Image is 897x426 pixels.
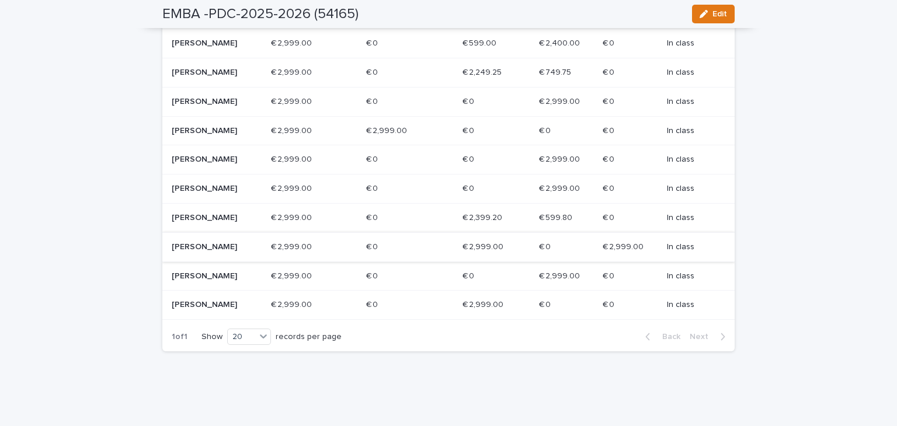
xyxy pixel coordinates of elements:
button: Next [685,331,735,342]
span: Back [655,333,680,341]
p: € 0 [603,181,617,194]
p: € 749.75 [539,65,573,78]
p: € 0 [463,269,477,281]
p: € 2,999.00 [271,95,314,107]
p: € 0 [366,211,380,223]
p: € 2,999.00 [271,65,314,78]
p: € 2,999.00 [539,181,582,194]
p: € 0 [463,152,477,165]
p: € 599.00 [463,36,499,48]
p: In class [667,300,716,310]
p: € 2,399.20 [463,211,505,223]
p: [PERSON_NAME] [172,300,255,310]
tr: [PERSON_NAME]€ 2,999.00€ 2,999.00 € 0€ 0 € 2,999.00€ 2,999.00 € 0€ 0 € 0€ 0 In class [162,291,735,320]
p: In class [667,68,716,78]
p: € 2,999.00 [463,298,506,310]
p: € 2,999.00 [463,240,506,252]
p: € 2,999.00 [539,95,582,107]
tr: [PERSON_NAME]€ 2,999.00€ 2,999.00 € 0€ 0 € 0€ 0 € 2,999.00€ 2,999.00 € 0€ 0 In class [162,87,735,116]
tr: [PERSON_NAME]€ 2,999.00€ 2,999.00 € 0€ 0 € 599.00€ 599.00 € 2,400.00€ 2,400.00 € 0€ 0 In class [162,29,735,58]
p: [PERSON_NAME] [172,213,255,223]
p: € 2,999.00 [271,211,314,223]
p: € 0 [603,65,617,78]
button: Edit [692,5,735,23]
p: 1 of 1 [162,323,197,351]
span: Edit [712,10,727,18]
p: € 0 [366,298,380,310]
p: € 0 [366,95,380,107]
p: € 2,999.00 [271,152,314,165]
p: Show [201,332,222,342]
p: € 599.80 [539,211,575,223]
span: Next [690,333,715,341]
p: € 2,999.00 [271,124,314,136]
p: € 2,999.00 [366,124,409,136]
p: € 2,999.00 [603,240,646,252]
p: € 2,999.00 [539,269,582,281]
p: € 2,999.00 [271,36,314,48]
p: [PERSON_NAME] [172,68,255,78]
p: € 0 [366,65,380,78]
p: [PERSON_NAME] [172,184,255,194]
p: In class [667,184,716,194]
tr: [PERSON_NAME]€ 2,999.00€ 2,999.00 € 0€ 0 € 0€ 0 € 2,999.00€ 2,999.00 € 0€ 0 In class [162,174,735,204]
p: [PERSON_NAME] [172,271,255,281]
p: € 0 [366,36,380,48]
p: In class [667,242,716,252]
p: € 0 [603,298,617,310]
p: In class [667,155,716,165]
p: € 0 [603,211,617,223]
h2: EMBA -PDC-2025-2026 (54165) [162,6,359,23]
p: € 0 [603,152,617,165]
p: [PERSON_NAME] [172,39,255,48]
p: In class [667,126,716,136]
tr: [PERSON_NAME]€ 2,999.00€ 2,999.00 € 0€ 0 € 0€ 0 € 2,999.00€ 2,999.00 € 0€ 0 In class [162,261,735,291]
tr: [PERSON_NAME]€ 2,999.00€ 2,999.00 € 2,999.00€ 2,999.00 € 0€ 0 € 0€ 0 € 0€ 0 In class [162,116,735,145]
p: € 2,249.25 [463,65,504,78]
p: € 2,999.00 [271,181,314,194]
div: 20 [228,331,256,343]
p: € 2,400.00 [539,36,582,48]
p: records per page [276,332,342,342]
p: € 0 [539,298,553,310]
p: € 0 [539,240,553,252]
p: In class [667,213,716,223]
p: € 0 [463,124,477,136]
p: € 2,999.00 [271,240,314,252]
p: € 0 [463,95,477,107]
p: In class [667,271,716,281]
p: € 2,999.00 [271,269,314,281]
p: € 0 [539,124,553,136]
p: In class [667,97,716,107]
p: € 0 [603,95,617,107]
p: € 0 [463,181,477,194]
tr: [PERSON_NAME]€ 2,999.00€ 2,999.00 € 0€ 0 € 0€ 0 € 2,999.00€ 2,999.00 € 0€ 0 In class [162,145,735,174]
p: [PERSON_NAME] [172,242,255,252]
p: € 2,999.00 [271,298,314,310]
tr: [PERSON_NAME]€ 2,999.00€ 2,999.00 € 0€ 0 € 2,249.25€ 2,249.25 € 749.75€ 749.75 € 0€ 0 In class [162,58,735,87]
p: € 0 [603,36,617,48]
tr: [PERSON_NAME]€ 2,999.00€ 2,999.00 € 0€ 0 € 2,999.00€ 2,999.00 € 0€ 0 € 2,999.00€ 2,999.00 In class [162,232,735,261]
p: [PERSON_NAME] [172,126,255,136]
p: € 0 [366,269,380,281]
p: € 0 [366,181,380,194]
p: [PERSON_NAME] [172,155,255,165]
p: In class [667,39,716,48]
p: € 0 [366,240,380,252]
tr: [PERSON_NAME]€ 2,999.00€ 2,999.00 € 0€ 0 € 2,399.20€ 2,399.20 € 599.80€ 599.80 € 0€ 0 In class [162,203,735,232]
p: € 2,999.00 [539,152,582,165]
p: [PERSON_NAME] [172,97,255,107]
p: € 0 [366,152,380,165]
button: Back [636,331,685,342]
p: € 0 [603,124,617,136]
p: € 0 [603,269,617,281]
